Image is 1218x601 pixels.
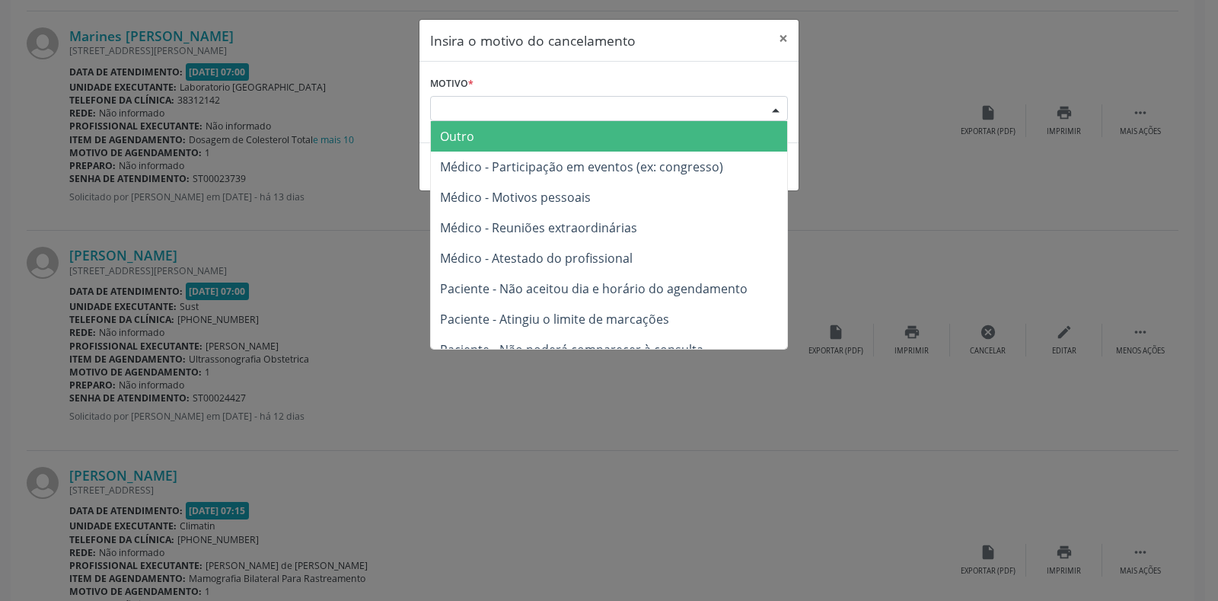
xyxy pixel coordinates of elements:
span: Médico - Participação em eventos (ex: congresso) [440,158,723,175]
span: Médico - Reuniões extraordinárias [440,219,637,236]
span: Paciente - Não aceitou dia e horário do agendamento [440,280,748,297]
span: Paciente - Não poderá comparecer à consulta [440,341,703,358]
span: Paciente - Atingiu o limite de marcações [440,311,669,328]
span: Médico - Atestado do profissional [440,250,633,267]
span: Médico - Motivos pessoais [440,189,591,206]
h5: Insira o motivo do cancelamento [430,30,636,50]
button: Close [768,20,799,57]
span: Outro [440,128,474,145]
label: Motivo [430,72,473,96]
